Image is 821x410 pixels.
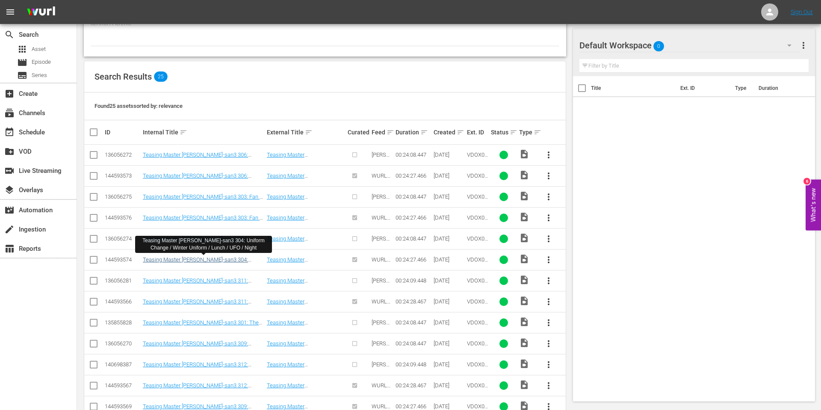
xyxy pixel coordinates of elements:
div: Created [434,127,464,137]
span: [PERSON_NAME]-BURNED-IN-SUBS Feed [372,235,390,280]
button: more_vert [538,229,559,249]
div: Internal Title [143,127,264,137]
div: 00:24:08.447 [396,340,431,347]
span: more_vert [543,192,554,202]
div: [DATE] [434,319,464,326]
button: more_vert [538,145,559,165]
div: [DATE] [434,172,464,179]
span: Video [519,212,529,222]
span: 25 [154,71,168,82]
button: more_vert [538,354,559,375]
span: Found 25 assets sorted by: relevance [95,103,183,109]
th: Ext. ID [675,76,730,100]
span: VOD [4,146,15,157]
div: Teasing Master [PERSON_NAME]-san3 304: Uniform Change / Winter Uniform / Lunch / UFO / Night [139,237,269,252]
button: more_vert [538,375,559,396]
a: Teasing Master [PERSON_NAME]-san3 303: Fan / Bewilder Ball / Cat Rescue / Rain [143,193,263,206]
a: Teasing Master [PERSON_NAME]-san3 306: Culture Fest [143,172,251,185]
div: 144593569 [105,403,140,410]
a: Teasing Master [PERSON_NAME]-san3 304: Uniform Change / Winter Uniform / Lunch / UFO / Night [267,235,339,261]
button: more_vert [538,187,559,207]
a: Teasing Master [PERSON_NAME]-san3 311: [DATE] [143,298,251,311]
span: 0 [653,37,664,55]
button: more_vert [538,250,559,270]
div: Duration [396,127,431,137]
span: more_vert [543,359,554,370]
span: more_vert [798,40,809,51]
span: Video [519,338,529,348]
span: sort [534,128,541,136]
div: 00:24:27.466 [396,214,431,221]
span: [PERSON_NAME]-BURNED-IN-SUBS Feed [372,193,390,238]
span: VDOX0000000000043517 [467,214,488,234]
th: Title [591,76,675,100]
a: Teasing Master [PERSON_NAME]-san3 306: Culture Fest [267,172,333,192]
a: Teasing Master [PERSON_NAME]-san3 306: Culture Fest [143,152,251,164]
span: Video [519,254,529,264]
span: Reports [4,244,15,254]
span: more_vert [543,171,554,181]
span: more_vert [543,234,554,244]
th: Type [730,76,753,100]
span: more_vert [543,297,554,307]
span: sort [387,128,394,136]
div: 00:24:27.466 [396,256,431,263]
span: [PERSON_NAME]-BURNED-IN-SUBS Feed [372,277,390,322]
div: 00:24:27.466 [396,403,431,410]
span: VDOX0000000000043960 [467,172,488,192]
a: Teasing Master [PERSON_NAME]-san3 309: Christmas [267,340,333,359]
span: Video [519,191,529,201]
div: Type [519,127,536,137]
span: more_vert [543,255,554,265]
span: WURL Feed [372,382,390,395]
a: Teasing Master [PERSON_NAME]-san3 311: [DATE] [267,277,333,297]
div: Status [491,127,517,137]
div: [DATE] [434,361,464,368]
a: Teasing Master [PERSON_NAME]-san3 306: Culture Fest [267,152,333,171]
div: [DATE] [434,382,464,389]
div: 00:24:08.447 [396,193,431,200]
span: VDOX0000000000042956 [467,319,488,339]
span: Video [519,296,529,306]
a: Teasing Master [PERSON_NAME]-san3 303: Fan / Bewilder Ball / Cat Rescue / Rain [267,214,343,240]
span: Video [519,170,529,180]
div: 135855828 [105,319,140,326]
span: menu [5,7,15,17]
button: more_vert [538,291,559,312]
div: 144593566 [105,298,140,305]
a: Teasing Master [PERSON_NAME]-san3 312: [DATE] [143,361,251,374]
div: ID [105,129,140,136]
a: Teasing Master [PERSON_NAME]-san3 304: Uniform Change / Winter Uniform / Lunch / UFO / Night [143,256,262,276]
span: Automation [4,205,15,215]
span: Video [519,380,529,390]
span: Channels [4,108,15,118]
div: 136056281 [105,277,140,284]
span: sort [420,128,428,136]
span: VDOX0000000000043032 [467,235,488,255]
div: [DATE] [434,214,464,221]
a: Teasing Master [PERSON_NAME]-san3 312: [DATE] [143,382,251,395]
span: Episode [32,58,51,66]
span: VDOX0000000000043037 [467,340,488,359]
div: 136056272 [105,152,140,158]
div: [DATE] [434,152,464,158]
div: 144593573 [105,172,140,179]
div: [DATE] [434,403,464,410]
div: 136056274 [105,235,140,242]
button: more_vert [538,166,559,186]
div: 00:24:08.447 [396,152,431,158]
span: Create [4,89,15,99]
span: [PERSON_NAME]-BURNED-IN-SUBS Feed [372,340,390,385]
div: [DATE] [434,193,464,200]
span: VDOX0000000000043518 [467,256,488,276]
div: [DATE] [434,277,464,284]
span: Ingestion [4,224,15,235]
span: VDOX0000000000043965 [467,298,488,318]
a: Teasing Master [PERSON_NAME]-san3 303: Fan / Bewilder Ball / Cat Rescue / Rain [267,193,343,219]
div: Default Workspace [579,33,800,57]
div: [DATE] [434,235,464,242]
span: Series [17,70,27,80]
a: Sign Out [791,9,813,15]
div: Ext. ID [467,129,488,136]
div: [DATE] [434,298,464,305]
